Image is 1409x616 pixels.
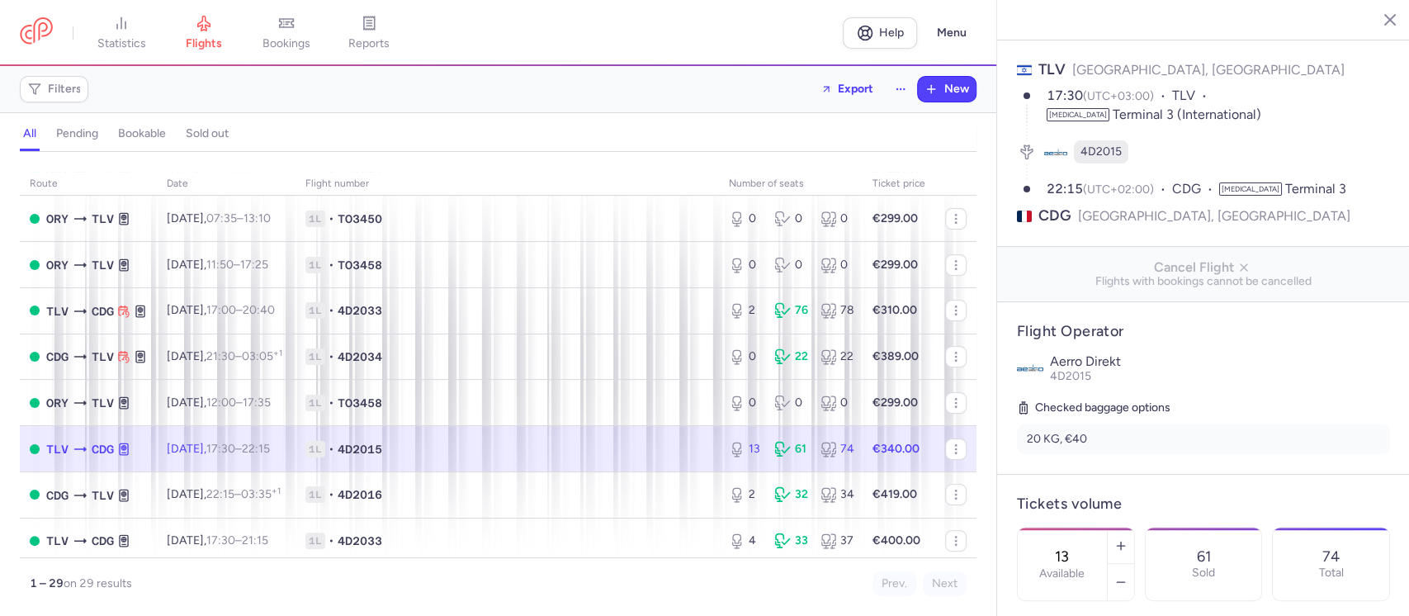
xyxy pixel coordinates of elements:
div: 13 [729,441,761,457]
strong: €419.00 [872,487,917,501]
p: Aerro Direkt [1050,354,1390,369]
div: 32 [774,486,806,503]
div: 2 [729,486,761,503]
span: TLV [92,394,114,412]
span: CDG [92,302,114,320]
time: 03:05 [242,349,282,363]
span: [DATE], [167,211,271,225]
th: route [20,172,157,197]
span: [DATE], [167,303,275,317]
th: Ticket price [863,172,935,197]
time: 07:35 [206,211,237,225]
p: Total [1319,566,1344,580]
span: 1L [305,395,325,411]
div: 0 [774,257,806,273]
time: 17:30 [206,442,235,456]
span: 4D2015 [1080,144,1122,160]
span: • [329,441,334,457]
span: – [206,258,268,272]
span: CDG [1172,180,1219,199]
span: 1L [305,211,325,227]
div: 4 [729,533,761,549]
span: Terminal 3 [1285,181,1346,197]
span: [MEDICAL_DATA] [1219,182,1282,196]
span: • [329,395,334,411]
p: Sold [1192,566,1215,580]
div: 37 [820,533,853,549]
span: 1L [305,441,325,457]
th: Flight number [296,172,719,197]
span: TLV [92,210,114,228]
time: 21:15 [242,533,268,547]
span: TLV [46,532,69,550]
span: CDG [1038,206,1071,226]
span: • [329,533,334,549]
a: flights [163,15,245,51]
time: 17:30 [1047,88,1083,103]
p: 61 [1196,548,1210,565]
span: – [206,349,282,363]
span: 4D2016 [338,486,382,503]
strong: 1 – 29 [30,576,64,590]
span: – [206,533,268,547]
button: Prev. [872,571,916,596]
strong: €310.00 [872,303,917,317]
span: • [329,257,334,273]
h4: Flight Operator [1017,322,1390,341]
span: Export [838,83,873,95]
li: 20 KG, €40 [1017,424,1390,454]
span: (UTC+02:00) [1083,182,1154,197]
button: Next [923,571,967,596]
p: 74 [1322,548,1340,565]
div: 0 [729,348,761,365]
div: 0 [820,257,853,273]
time: 17:30 [206,533,235,547]
div: 34 [820,486,853,503]
button: Export [810,76,884,102]
span: • [329,486,334,503]
span: CDG [92,532,114,550]
strong: €299.00 [872,258,918,272]
span: TO3458 [338,395,382,411]
span: Flights with bookings cannot be cancelled [1010,275,1397,288]
span: [DATE], [167,258,268,272]
button: Menu [927,17,976,49]
span: ORY [46,256,69,274]
div: 0 [820,395,853,411]
time: 20:40 [243,303,275,317]
span: TLV [92,486,114,505]
span: flights [186,36,222,51]
span: 1L [305,302,325,319]
button: New [918,77,976,102]
span: • [329,211,334,227]
h4: pending [56,126,98,141]
span: TLV [46,440,69,458]
span: Cancel Flight [1010,260,1397,275]
span: 4D2034 [338,348,382,365]
sup: +1 [272,486,281,496]
h4: Tickets volume [1017,495,1390,514]
time: 21:30 [206,349,235,363]
div: 22 [820,348,853,365]
div: 0 [729,211,761,227]
span: – [206,487,281,501]
a: reports [328,15,410,51]
strong: €340.00 [872,442,920,456]
span: bookings [262,36,310,51]
div: 33 [774,533,806,549]
span: 4D2033 [338,302,382,319]
h4: sold out [186,126,229,141]
span: ORY [46,394,69,412]
span: [DATE], [167,487,281,501]
span: [DATE], [167,533,268,547]
div: 0 [729,395,761,411]
button: Filters [21,77,87,102]
div: 0 [774,395,806,411]
figure: 4D airline logo [1044,140,1067,163]
span: 1L [305,348,325,365]
span: – [206,442,270,456]
img: Aerro Direkt logo [1017,354,1043,381]
span: 1L [305,486,325,503]
span: [DATE], [167,442,270,456]
a: CitizenPlane red outlined logo [20,17,53,48]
